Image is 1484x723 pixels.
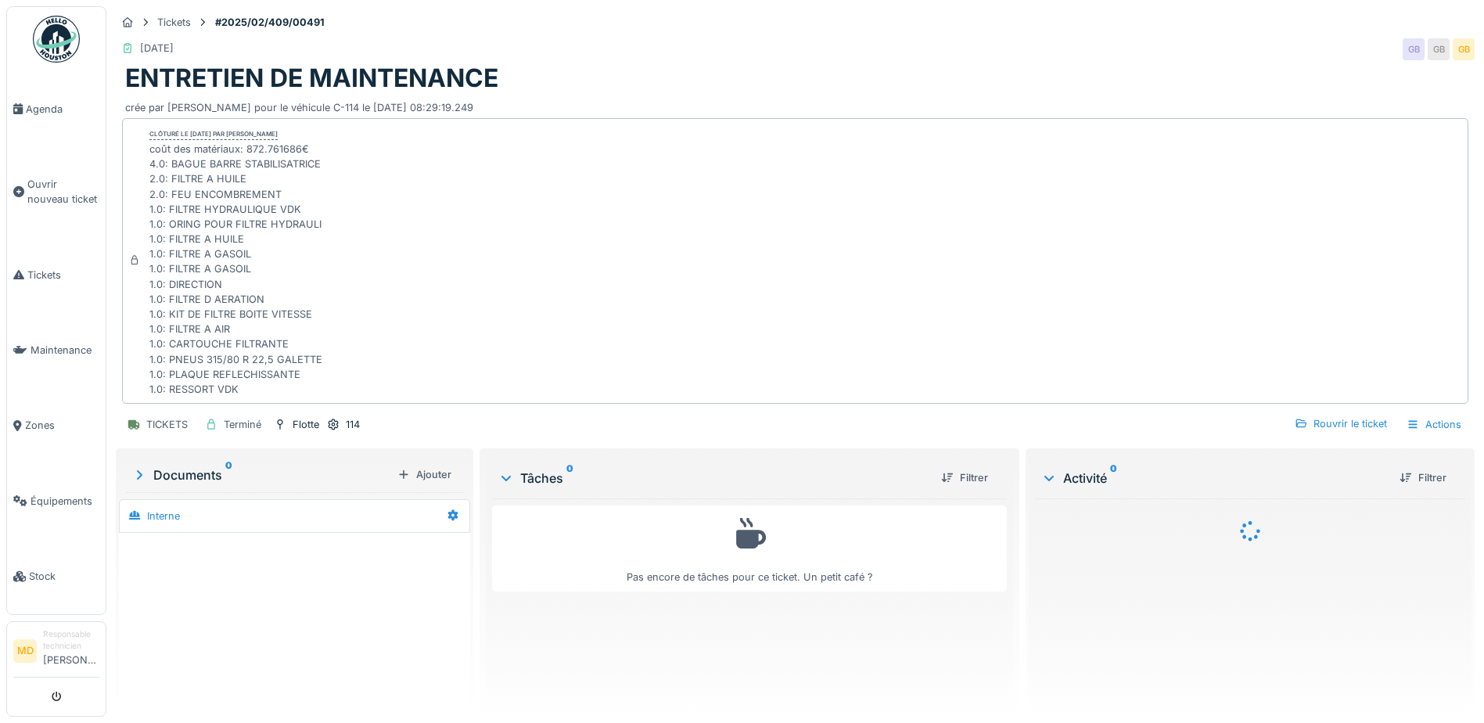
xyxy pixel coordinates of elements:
a: Maintenance [7,312,106,387]
div: GB [1403,38,1425,60]
a: Tickets [7,237,106,312]
div: Activité [1041,469,1387,487]
div: Tâches [498,469,929,487]
div: GB [1453,38,1475,60]
div: Documents [131,466,391,484]
span: Maintenance [31,343,99,358]
div: Filtrer [1393,467,1453,488]
div: Rouvrir le ticket [1288,413,1393,434]
sup: 0 [1110,469,1117,487]
div: TICKETS [146,417,188,432]
a: MD Responsable technicien[PERSON_NAME] [13,628,99,678]
a: Ouvrir nouveau ticket [7,146,106,237]
span: Équipements [31,494,99,509]
strong: #2025/02/409/00491 [209,15,331,30]
div: GB [1428,38,1450,60]
a: Zones [7,388,106,463]
div: Terminé [224,417,261,432]
div: Tickets [157,15,191,30]
span: Agenda [26,102,99,117]
span: Tickets [27,268,99,282]
sup: 0 [225,466,232,484]
span: Stock [29,569,99,584]
li: MD [13,639,37,663]
a: Stock [7,539,106,614]
h1: ENTRETIEN DE MAINTENANCE [125,63,498,93]
div: Filtrer [935,467,994,488]
a: Équipements [7,463,106,538]
div: [DATE] [140,41,174,56]
li: [PERSON_NAME] [43,628,99,674]
a: Agenda [7,71,106,146]
div: 114 [346,417,360,432]
div: crée par [PERSON_NAME] pour le véhicule C-114 le [DATE] 08:29:19.249 [125,94,1465,115]
div: coût des matériaux: 872.761686€ 4.0: BAGUE BARRE STABILISATRICE 2.0: FILTRE A HUILE 2.0: FEU ENCO... [149,142,322,397]
img: Badge_color-CXgf-gQk.svg [33,16,80,63]
div: Flotte [293,417,319,432]
div: Actions [1400,413,1468,436]
span: Zones [25,418,99,433]
sup: 0 [566,469,573,487]
div: Responsable technicien [43,628,99,653]
span: Ouvrir nouveau ticket [27,177,99,207]
div: Clôturé le [DATE] par [PERSON_NAME] [149,129,278,140]
div: Ajouter [391,464,458,485]
div: Pas encore de tâches pour ce ticket. Un petit café ? [502,513,997,585]
div: Interne [147,509,180,523]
